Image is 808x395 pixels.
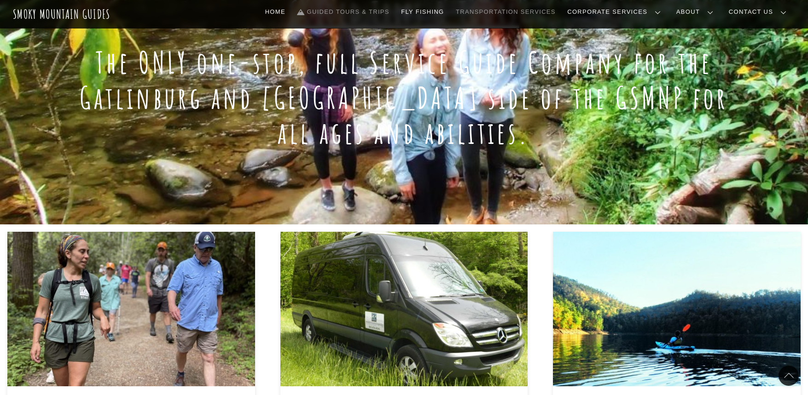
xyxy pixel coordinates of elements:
img: Small Group Day Tours [280,232,528,386]
a: Fly Fishing [397,2,448,22]
a: Corporate Services [564,2,668,22]
a: Transportation Services [452,2,559,22]
a: Contact Us [725,2,794,22]
a: Smoky Mountain Guides [13,6,110,22]
img: Flatwater Kayak Tours [553,232,801,386]
h1: The ONLY one-stop, full Service Guide Company for the Gatlinburg and [GEOGRAPHIC_DATA] side of th... [59,45,749,151]
img: Extraordinary Day HIkes [7,232,255,386]
a: Home [262,2,289,22]
a: About [673,2,721,22]
a: Guided Tours & Trips [294,2,393,22]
